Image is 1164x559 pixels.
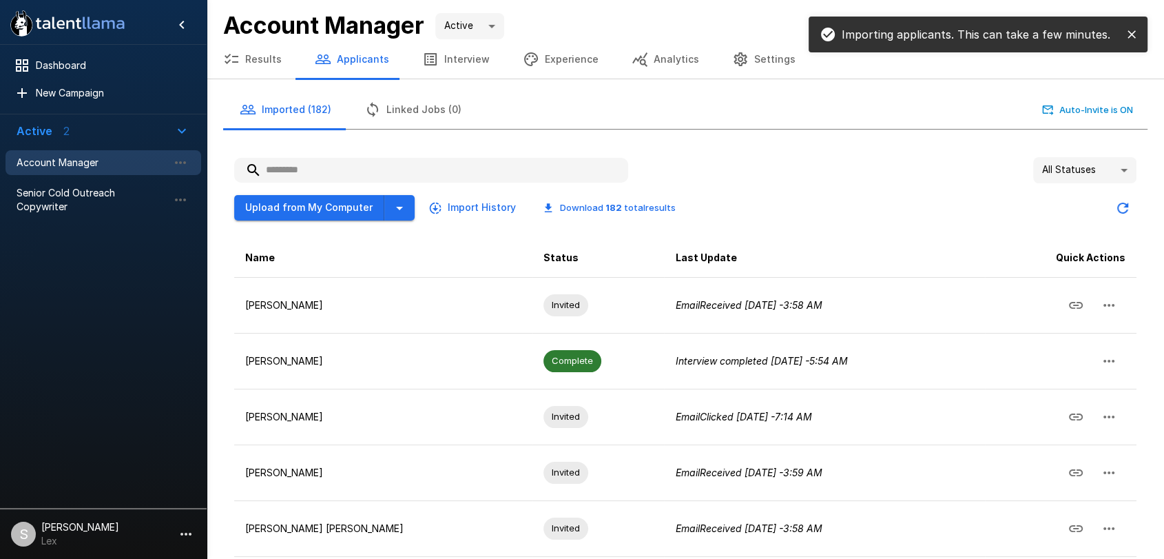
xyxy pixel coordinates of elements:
button: Auto-Invite is ON [1039,99,1136,121]
span: Invited [543,410,588,423]
span: Copy Interview Link [1059,409,1092,421]
button: Upload from My Computer [234,195,384,221]
button: Settings [716,40,812,79]
b: 182 [605,202,622,213]
button: Experience [506,40,615,79]
span: Complete [543,354,601,367]
button: Linked Jobs (0) [348,90,478,129]
button: Results [207,40,298,79]
i: Interview completed [DATE] - 5:54 AM [675,355,847,367]
button: Imported (182) [223,90,348,129]
p: [PERSON_NAME] [245,410,521,424]
span: Copy Interview Link [1059,465,1092,477]
p: [PERSON_NAME] [PERSON_NAME] [245,522,521,536]
div: All Statuses [1033,157,1136,183]
p: [PERSON_NAME] [245,466,521,480]
th: Quick Actions [985,238,1136,278]
button: close [1121,24,1142,45]
button: Interview [406,40,506,79]
button: Import History [426,195,521,221]
p: Importing applicants. This can take a few minutes. [842,26,1110,43]
th: Status [532,238,665,278]
button: Updated Today - 11:00 AM [1109,194,1136,222]
button: Applicants [298,40,406,79]
th: Name [234,238,532,278]
i: Email Received [DATE] - 3:58 AM [675,522,822,534]
span: Invited [543,298,588,312]
p: [PERSON_NAME] [245,298,521,312]
span: Copy Interview Link [1059,298,1092,309]
div: Active [435,13,504,39]
th: Last Update [664,238,985,278]
i: Email Clicked [DATE] - 7:14 AM [675,411,811,423]
button: Analytics [615,40,716,79]
span: Invited [543,466,588,479]
span: Invited [543,522,588,535]
span: Copy Interview Link [1059,521,1092,533]
b: Account Manager [223,11,424,39]
button: Download 182 totalresults [532,197,687,218]
p: [PERSON_NAME] [245,354,521,368]
i: Email Received [DATE] - 3:58 AM [675,299,822,311]
i: Email Received [DATE] - 3:59 AM [675,467,822,478]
